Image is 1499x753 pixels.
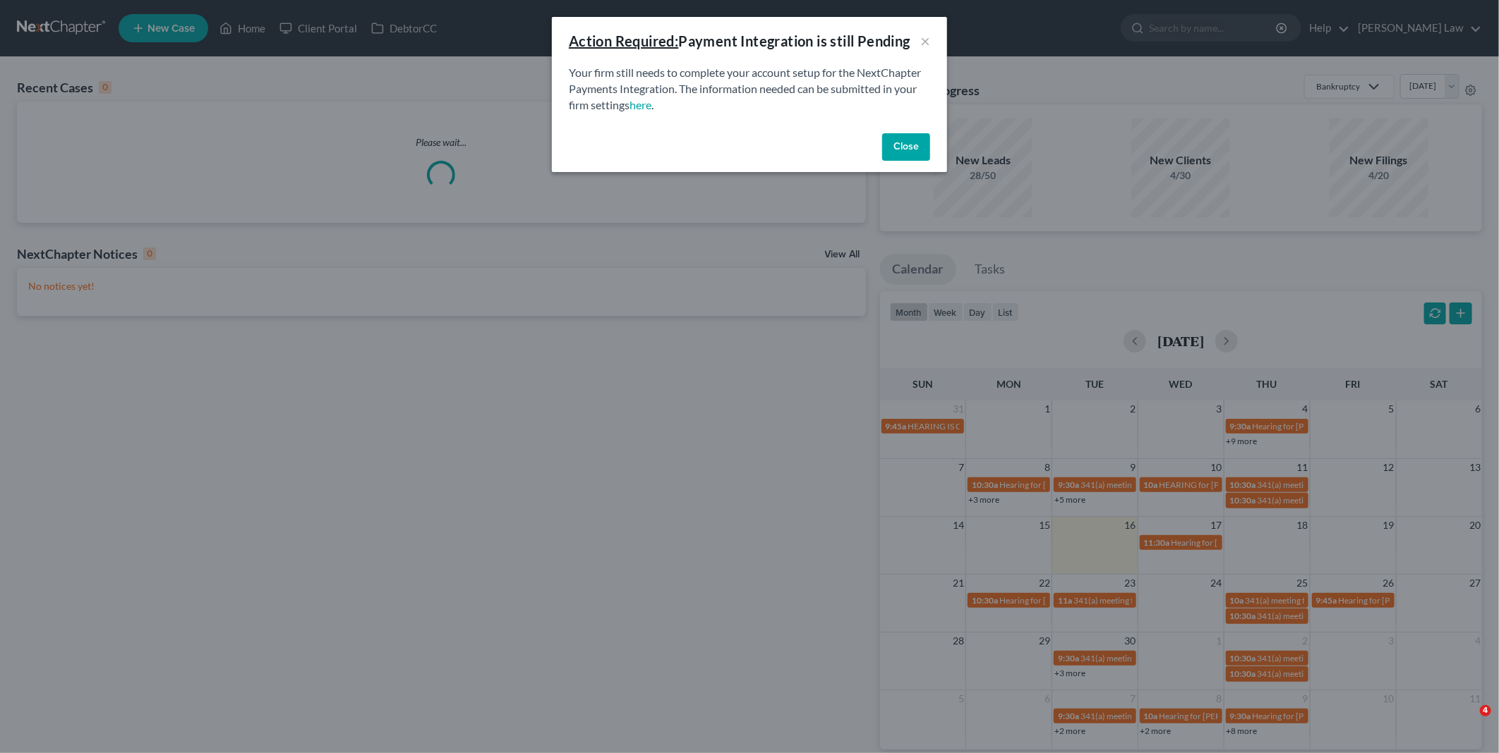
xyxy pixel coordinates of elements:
[569,32,678,49] u: Action Required:
[920,32,930,49] button: ×
[569,65,930,114] p: Your firm still needs to complete your account setup for the NextChapter Payments Integration. Th...
[569,31,910,51] div: Payment Integration is still Pending
[630,98,651,111] a: here
[1480,705,1491,716] span: 4
[1451,705,1485,739] iframe: Intercom live chat
[882,133,930,161] button: Close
